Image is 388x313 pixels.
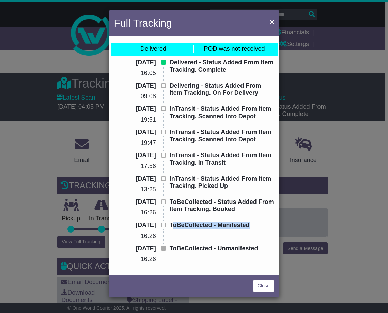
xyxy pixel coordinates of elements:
p: 16:26 [114,209,156,217]
p: [DATE] [114,129,156,136]
p: [DATE] [114,152,156,159]
span: POD was not received [204,45,265,52]
p: Delivering - Status Added From Item Tracking. On For Delivery [170,82,274,97]
p: InTransit - Status Added From Item Tracking. Scanned Into Depot [170,105,274,120]
p: InTransit - Status Added From Item Tracking. Scanned Into Depot [170,129,274,143]
p: [DATE] [114,105,156,113]
p: 19:51 [114,116,156,124]
p: 16:26 [114,233,156,240]
p: Delivered - Status Added From Item Tracking. Complete [170,59,274,74]
p: InTransit - Status Added From Item Tracking. In Transit [170,152,274,166]
p: ToBeCollected - Status Added From Item Tracking. Booked [170,198,274,213]
p: 16:05 [114,70,156,77]
div: Delivered [140,45,166,53]
h4: Full Tracking [114,15,172,31]
p: ToBeCollected - Unmanifested [170,245,274,252]
p: ToBeCollected - Manifested [170,222,274,229]
p: [DATE] [114,82,156,90]
p: 19:47 [114,139,156,147]
p: 16:26 [114,256,156,263]
p: [DATE] [114,175,156,183]
p: InTransit - Status Added From Item Tracking. Picked Up [170,175,274,190]
p: [DATE] [114,222,156,229]
a: Close [253,280,274,292]
p: [DATE] [114,198,156,206]
p: 17:56 [114,163,156,170]
p: 09:08 [114,93,156,100]
p: [DATE] [114,59,156,66]
p: 13:25 [114,186,156,193]
p: [DATE] [114,245,156,252]
button: Close [266,15,277,29]
span: × [270,18,274,26]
